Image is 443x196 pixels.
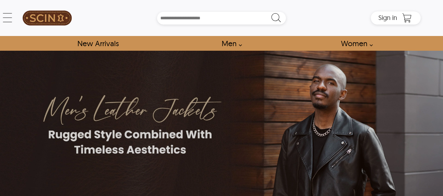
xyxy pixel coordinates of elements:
[378,13,397,22] span: Sign in
[333,36,376,51] a: Shop Women Leather Jackets
[23,3,72,33] img: SCIN
[214,36,246,51] a: shop men's leather jackets
[400,13,413,23] a: Shopping Cart
[70,36,126,51] a: Shop New Arrivals
[378,16,397,21] a: Sign in
[22,3,72,33] a: SCIN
